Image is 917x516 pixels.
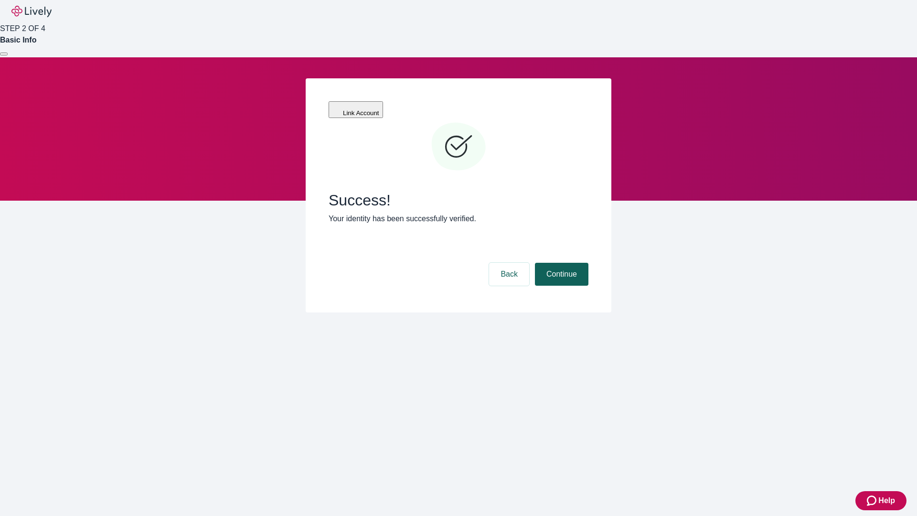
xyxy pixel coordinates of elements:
svg: Checkmark icon [430,118,487,176]
button: Zendesk support iconHelp [855,491,906,510]
svg: Zendesk support icon [867,495,878,506]
span: Help [878,495,895,506]
button: Link Account [329,101,383,118]
p: Your identity has been successfully verified. [329,213,588,225]
img: Lively [11,6,52,17]
span: Success! [329,191,588,209]
button: Continue [535,263,588,286]
button: Back [489,263,529,286]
